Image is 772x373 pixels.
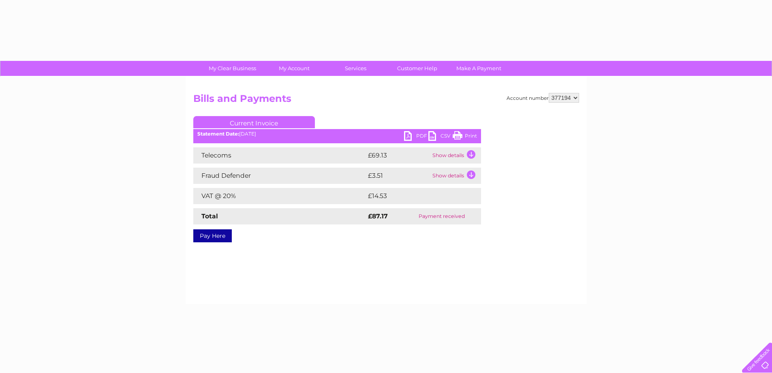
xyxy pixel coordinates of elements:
td: Fraud Defender [193,168,366,184]
td: Show details [430,168,481,184]
a: Pay Here [193,229,232,242]
td: £3.51 [366,168,430,184]
strong: Total [201,212,218,220]
a: Customer Help [384,61,451,76]
a: My Clear Business [199,61,266,76]
b: Statement Date: [197,131,239,137]
a: PDF [404,131,428,143]
a: Services [322,61,389,76]
div: Account number [507,93,579,103]
a: Make A Payment [445,61,512,76]
a: Current Invoice [193,116,315,128]
h2: Bills and Payments [193,93,579,108]
td: £69.13 [366,147,430,164]
a: My Account [261,61,327,76]
strong: £87.17 [368,212,388,220]
td: Show details [430,147,481,164]
td: VAT @ 20% [193,188,366,204]
a: Print [453,131,477,143]
td: Telecoms [193,147,366,164]
td: £14.53 [366,188,464,204]
td: Payment received [403,208,481,224]
a: CSV [428,131,453,143]
div: [DATE] [193,131,481,137]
